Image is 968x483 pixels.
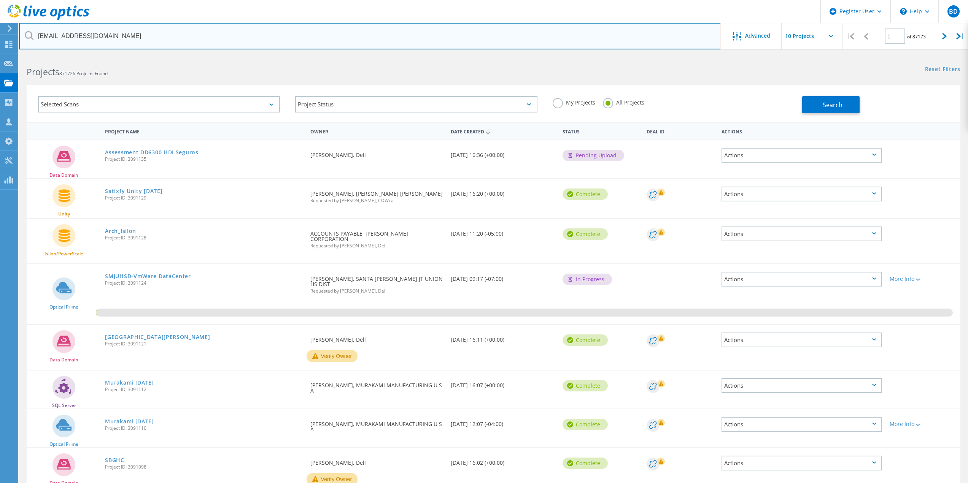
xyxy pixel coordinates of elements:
[295,96,537,112] div: Project Status
[563,188,608,200] div: Complete
[563,334,608,346] div: Complete
[447,371,559,396] div: [DATE] 16:07 (+00:00)
[105,228,136,234] a: Arch_Isilon
[722,187,882,201] div: Actions
[58,212,70,216] span: Unity
[563,380,608,391] div: Complete
[802,96,860,113] button: Search
[722,417,882,432] div: Actions
[49,358,78,362] span: Data Domain
[745,33,770,38] span: Advanced
[307,371,447,401] div: [PERSON_NAME], MURAKAMI MANUFACTURING U S A
[643,124,717,138] div: Deal Id
[105,387,303,392] span: Project ID: 3091112
[105,380,154,385] a: Murakami [DATE]
[447,448,559,473] div: [DATE] 16:02 (+00:00)
[105,419,154,424] a: Murakami [DATE]
[447,409,559,434] div: [DATE] 12:07 (-04:00)
[105,281,303,285] span: Project ID: 3091124
[307,325,447,350] div: [PERSON_NAME], Dell
[307,124,447,138] div: Owner
[49,305,78,309] span: Optical Prime
[447,179,559,204] div: [DATE] 16:20 (+00:00)
[447,124,559,138] div: Date Created
[19,23,721,49] input: Search projects by name, owner, ID, company, etc
[307,140,447,165] div: [PERSON_NAME], Dell
[105,458,124,463] a: SBGHC
[105,426,303,431] span: Project ID: 3091110
[952,23,968,50] div: |
[563,150,624,161] div: Pending Upload
[842,23,858,50] div: |
[105,188,162,194] a: Satixfy Unity [DATE]
[105,150,198,155] a: Assessment DD6300 HDI Seguros
[563,419,608,430] div: Complete
[722,148,882,163] div: Actions
[105,196,303,200] span: Project ID: 3091129
[925,67,960,73] a: Reset Filters
[105,274,191,279] a: SMJUHSD-VmWare DataCenter
[105,465,303,469] span: Project ID: 3091098
[890,421,957,427] div: More Info
[722,226,882,241] div: Actions
[49,173,78,177] span: Data Domain
[105,236,303,240] span: Project ID: 3091128
[553,98,595,105] label: My Projects
[49,442,78,447] span: Optical Prime
[105,334,210,340] a: [GEOGRAPHIC_DATA][PERSON_NAME]
[563,458,608,469] div: Complete
[307,264,447,301] div: [PERSON_NAME], SANTA [PERSON_NAME] JT UNION HS DIST
[900,8,907,15] svg: \n
[907,33,926,40] span: of 87173
[823,101,842,109] span: Search
[722,333,882,347] div: Actions
[307,409,447,440] div: [PERSON_NAME], MURAKAMI MANUFACTURING U S A
[447,219,559,244] div: [DATE] 11:20 (-05:00)
[27,66,59,78] b: Projects
[52,403,76,408] span: SQL Server
[447,140,559,165] div: [DATE] 16:36 (+00:00)
[105,342,303,346] span: Project ID: 3091121
[310,289,443,293] span: Requested by [PERSON_NAME], Dell
[59,70,108,77] span: 871726 Projects Found
[307,350,358,362] button: Verify Owner
[559,124,643,138] div: Status
[447,264,559,289] div: [DATE] 09:17 (-07:00)
[307,219,447,256] div: ACCOUNTS PAYABLE, [PERSON_NAME] CORPORATION
[890,276,957,282] div: More Info
[447,325,559,350] div: [DATE] 16:11 (+00:00)
[45,252,83,256] span: Isilon/PowerScale
[96,309,97,315] span: 0.19%
[722,272,882,287] div: Actions
[38,96,280,112] div: Selected Scans
[8,16,89,21] a: Live Optics Dashboard
[310,198,443,203] span: Requested by [PERSON_NAME], CDWca
[101,124,307,138] div: Project Name
[722,456,882,470] div: Actions
[307,448,447,473] div: [PERSON_NAME], Dell
[563,274,612,285] div: In Progress
[722,378,882,393] div: Actions
[718,124,886,138] div: Actions
[603,98,644,105] label: All Projects
[310,244,443,248] span: Requested by [PERSON_NAME], Dell
[949,8,958,14] span: BD
[105,157,303,162] span: Project ID: 3091135
[307,179,447,211] div: [PERSON_NAME], [PERSON_NAME] [PERSON_NAME]
[563,228,608,240] div: Complete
